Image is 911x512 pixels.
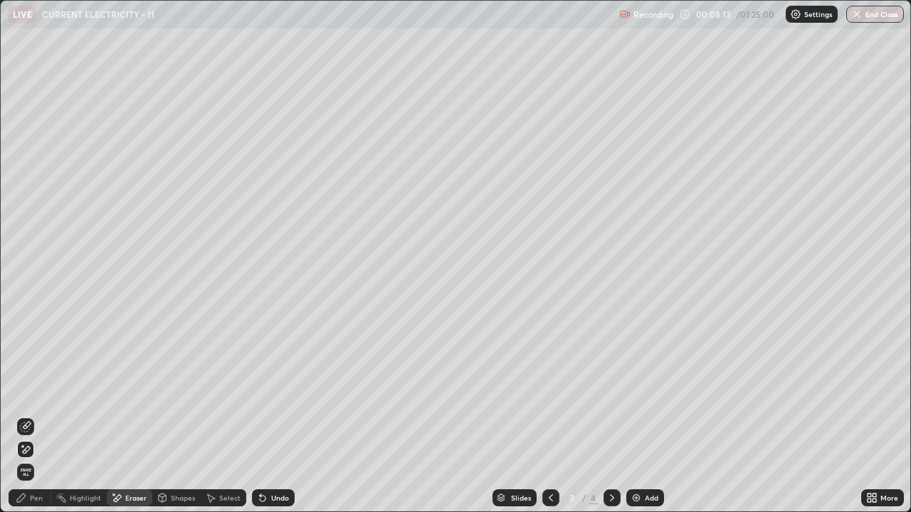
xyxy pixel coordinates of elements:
span: Erase all [18,468,33,476]
div: 4 [589,491,598,504]
p: Recording [633,9,673,20]
img: add-slide-button [631,492,642,503]
div: Slides [511,494,531,501]
div: More [880,494,898,501]
div: Pen [30,494,43,501]
img: recording.375f2c34.svg [619,9,631,20]
div: Undo [271,494,289,501]
p: Settings [804,11,832,18]
button: End Class [846,6,904,23]
div: 3 [565,494,579,502]
div: Eraser [125,494,147,501]
p: CURRENT ELECTRICITY - 11 [42,9,154,20]
p: LIVE [13,9,32,20]
div: Shapes [171,494,195,501]
div: Highlight [70,494,101,501]
div: Select [219,494,241,501]
div: / [582,494,586,502]
img: end-class-cross [851,9,863,20]
img: class-settings-icons [790,9,801,20]
div: Add [645,494,658,501]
